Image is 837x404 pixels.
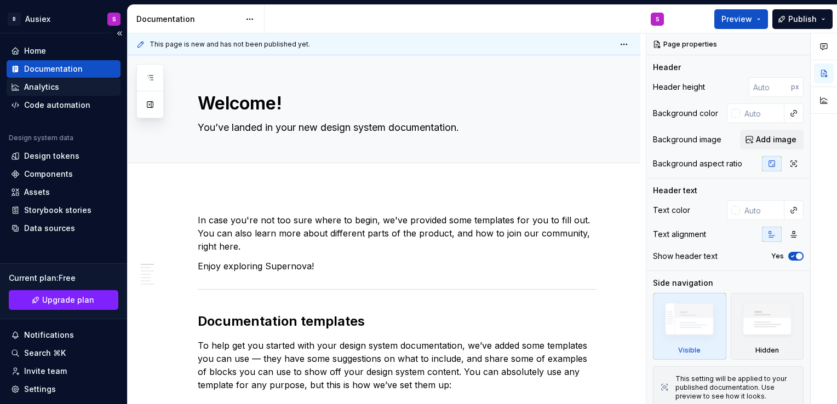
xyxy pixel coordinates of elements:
input: Auto [740,103,784,123]
div: Text color [653,205,690,216]
div: S [656,15,660,24]
div: Search ⌘K [24,348,66,359]
div: Design tokens [24,151,79,161]
div: Header [653,62,681,73]
input: Auto [749,77,791,97]
span: This page is new and has not been published yet. [150,40,310,49]
a: Invite team [7,362,121,380]
h2: Documentation templates [198,313,597,330]
textarea: You’ve landed in your new design system documentation. [196,119,594,136]
button: Search ⌘K [7,344,121,362]
a: Upgrade plan [9,290,118,310]
p: px [791,83,799,91]
p: To help get you started with your design system documentation, we’ve added some templates you can... [198,339,597,391]
input: Auto [740,200,784,220]
a: Analytics [7,78,121,96]
span: Add image [756,134,796,145]
div: Code automation [24,100,90,111]
div: Hidden [755,346,779,355]
button: Preview [714,9,768,29]
button: Notifications [7,326,121,344]
div: Side navigation [653,278,713,288]
div: Components [24,169,73,180]
textarea: Welcome! [196,90,594,117]
div: Header text [653,185,697,196]
div: Background image [653,134,721,145]
span: Upgrade plan [42,295,94,305]
a: Storybook stories [7,201,121,219]
div: Ausiex [25,14,50,25]
a: Documentation [7,60,121,78]
p: Enjoy exploring Supernova! [198,259,597,273]
a: Code automation [7,96,121,114]
div: Invite team [24,366,67,377]
div: Show header text [653,251,718,262]
button: Collapse sidebar [112,26,127,41]
div: Background color [653,108,718,119]
div: Documentation [136,14,240,25]
a: Design tokens [7,147,121,165]
div: Current plan : Free [9,273,118,284]
div: Notifications [24,330,74,340]
div: Design system data [9,134,73,142]
a: Data sources [7,220,121,237]
button: Publish [772,9,833,29]
span: Preview [721,14,752,25]
label: Yes [771,252,784,261]
div: Home [24,45,46,56]
div: Hidden [731,293,804,360]
div: Visible [678,346,701,355]
div: Text alignment [653,229,706,240]
div: Assets [24,187,50,198]
a: Home [7,42,121,60]
p: In case you're not too sure where to begin, we've provided some templates for you to fill out. Yo... [198,213,597,253]
div: Header height [653,82,705,93]
div: B [8,13,21,26]
div: Documentation [24,64,83,74]
a: Settings [7,380,121,398]
div: S [112,15,116,24]
a: Assets [7,183,121,201]
div: Background aspect ratio [653,158,742,169]
div: Settings [24,384,56,395]
span: Publish [788,14,817,25]
div: Data sources [24,223,75,234]
div: Storybook stories [24,205,91,216]
div: Analytics [24,82,59,93]
div: This setting will be applied to your published documentation. Use preview to see how it looks. [675,374,796,401]
button: BAusiexS [2,7,125,31]
a: Components [7,165,121,183]
div: Visible [653,293,726,360]
button: Add image [740,130,804,149]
